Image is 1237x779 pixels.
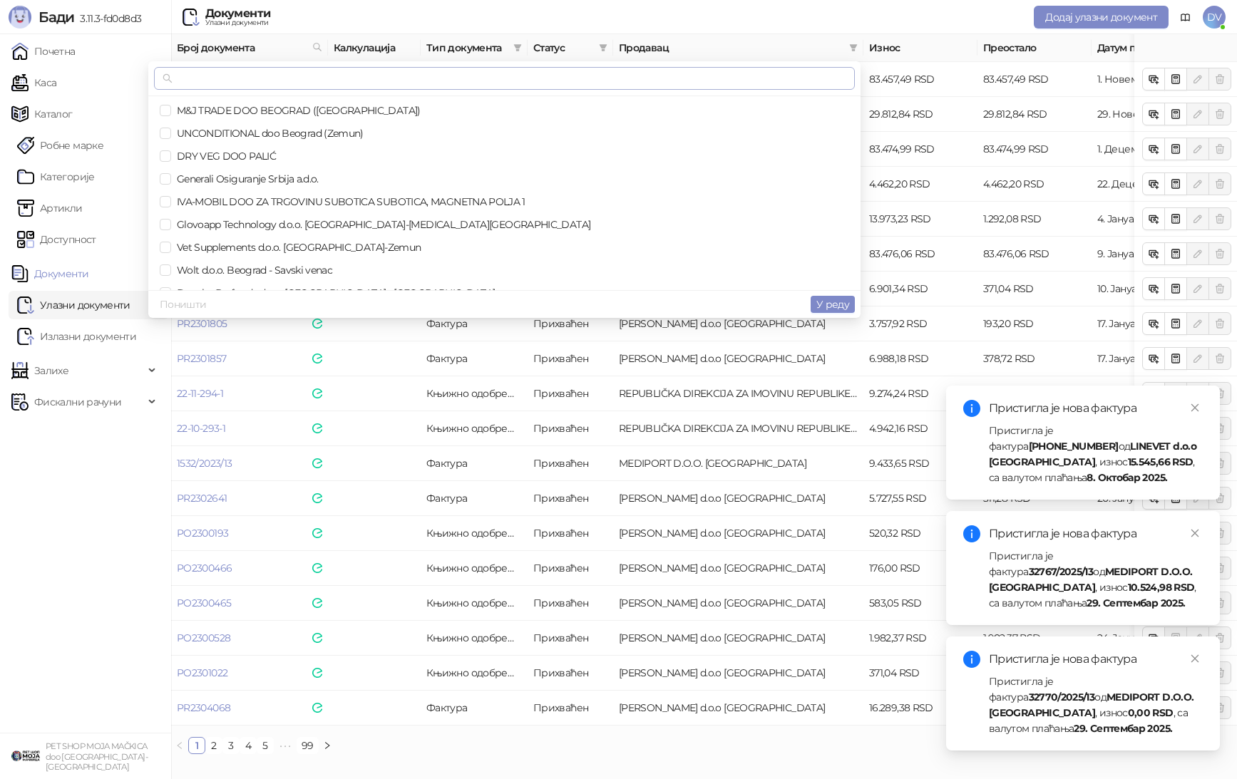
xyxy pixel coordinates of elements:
td: Књижно одобрење [421,586,528,621]
img: e-Faktura [312,423,322,433]
button: Додај улазни документ [1034,6,1169,29]
div: Улазни документи [205,19,270,26]
td: Прихваћен [528,481,613,516]
td: Прихваћен [528,306,613,341]
a: Каса [11,68,56,97]
div: Пристигла је фактура од , износ , са валутом плаћања [989,548,1203,611]
a: Документација [1174,6,1197,29]
img: e-Faktura [312,633,322,643]
td: Књижно одобрење [421,621,528,656]
img: e-Faktura [312,388,322,398]
span: 3.11.3-fd0d8d3 [74,12,141,25]
td: 3.757,92 RSD [863,306,977,341]
a: PO2300466 [177,562,232,574]
a: 5 [257,738,273,753]
img: e-Faktura [312,668,322,678]
td: 22. Децембар 2022. [1092,167,1213,202]
span: left [175,741,184,750]
td: Marlo Farma d.o.o BEOGRAD [613,551,863,586]
td: 83.476,06 RSD [863,237,977,272]
small: PET SHOP MOJA MAČKICA doo [GEOGRAPHIC_DATA]-[GEOGRAPHIC_DATA] [46,741,148,772]
td: 9. Јануар 2023. [1092,237,1213,272]
td: Marlo Farma d.o.o BEOGRAD [613,621,863,656]
span: M&J TRADE DOO BEOGRAD ([GEOGRAPHIC_DATA]) [171,104,421,117]
span: filter [513,43,522,52]
span: Glovoapp Technology d.o.o. [GEOGRAPHIC_DATA]-[MEDICAL_DATA][GEOGRAPHIC_DATA] [171,218,590,231]
span: Тип документа [426,40,508,56]
span: filter [596,37,610,58]
span: Продавац [619,40,843,56]
span: info-circle [963,651,980,668]
td: 17. Јануар 2023. [1092,306,1213,341]
li: 3 [222,737,240,754]
th: Датум промета [1092,34,1213,62]
td: Прихваћен [528,341,613,376]
td: 1. Децембар 2022. [1092,132,1213,167]
button: У реду [811,296,855,313]
div: Пристигла је фактура од , износ , са валутом плаћања [989,423,1203,485]
div: Пристигла је фактура од , износ , са валутом плаћања [989,674,1203,736]
a: Робне марке [17,131,103,160]
a: PO2300528 [177,631,230,644]
td: 176,00 RSD [863,551,977,586]
td: Прихваћен [528,621,613,656]
td: Фактура [421,481,528,516]
td: 83.457,49 RSD [863,62,977,97]
td: 6.901,34 RSD [863,272,977,306]
td: 6.988,18 RSD [863,341,977,376]
a: 99 [297,738,318,753]
span: Danube Petfoods d.o.o. [GEOGRAPHIC_DATA] - [GEOGRAPHIC_DATA] [171,287,496,299]
td: Књижно одобрење [421,516,528,551]
span: filter [599,43,607,52]
span: Број документа [177,40,307,56]
span: Фискални рачуни [34,388,121,416]
a: 22-11-294-1 [177,387,223,400]
td: 10. Јануар 2023. [1092,272,1213,306]
div: Пристигла је нова фактура [989,400,1203,417]
span: Wolt d.o.o. Beograd - Savski venac [171,264,332,277]
td: Marlo Farma d.o.o BEOGRAD [613,481,863,516]
td: Фактура [421,306,528,341]
span: Бади [39,9,74,26]
a: PR2301857 [177,352,226,365]
strong: [PHONE_NUMBER] [1029,440,1119,453]
th: Износ [863,34,977,62]
td: 520,32 RSD [863,516,977,551]
span: DRY VEG DOO PALIĆ [171,150,276,162]
img: e-Faktura [312,528,322,538]
td: Књижно одобрење [421,376,528,411]
td: 1.982,37 RSD [863,621,977,656]
a: 2 [206,738,222,753]
td: 193,20 RSD [977,306,1092,341]
td: Прихваћен [528,446,613,481]
td: Прихваћен [528,656,613,691]
td: 9.433,65 RSD [863,446,977,481]
span: right [323,741,332,750]
span: У реду [816,298,849,311]
button: right [319,737,336,754]
td: 583,05 RSD [863,586,977,621]
td: Фактура [421,446,528,481]
td: 83.457,49 RSD [977,62,1092,97]
a: Категорије [17,162,95,191]
li: 99 [297,737,319,754]
img: e-Faktura [312,458,322,468]
td: 371,04 RSD [863,656,977,691]
div: Пристигла је нова фактура [989,525,1203,542]
td: 4.462,20 RSD [863,167,977,202]
td: Прихваћен [528,376,613,411]
li: 1 [188,737,205,754]
td: Marlo Farma d.o.o BEOGRAD [613,586,863,621]
td: 4.942,16 RSD [863,411,977,446]
td: Књижно одобрење [421,656,528,691]
a: 3 [223,738,239,753]
li: Следећих 5 Страна [274,737,297,754]
td: Прихваћен [528,411,613,446]
li: Претходна страна [171,737,188,754]
td: 83.476,06 RSD [977,237,1092,272]
span: Датум промета [1097,40,1181,56]
td: REPUBLIČKA DIREKCIJA ZA IMOVINU REPUBLIKE SRBIJE [613,411,863,446]
a: ArtikliАртикли [17,194,83,222]
a: 4 [240,738,256,753]
img: e-Faktura [312,703,322,713]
